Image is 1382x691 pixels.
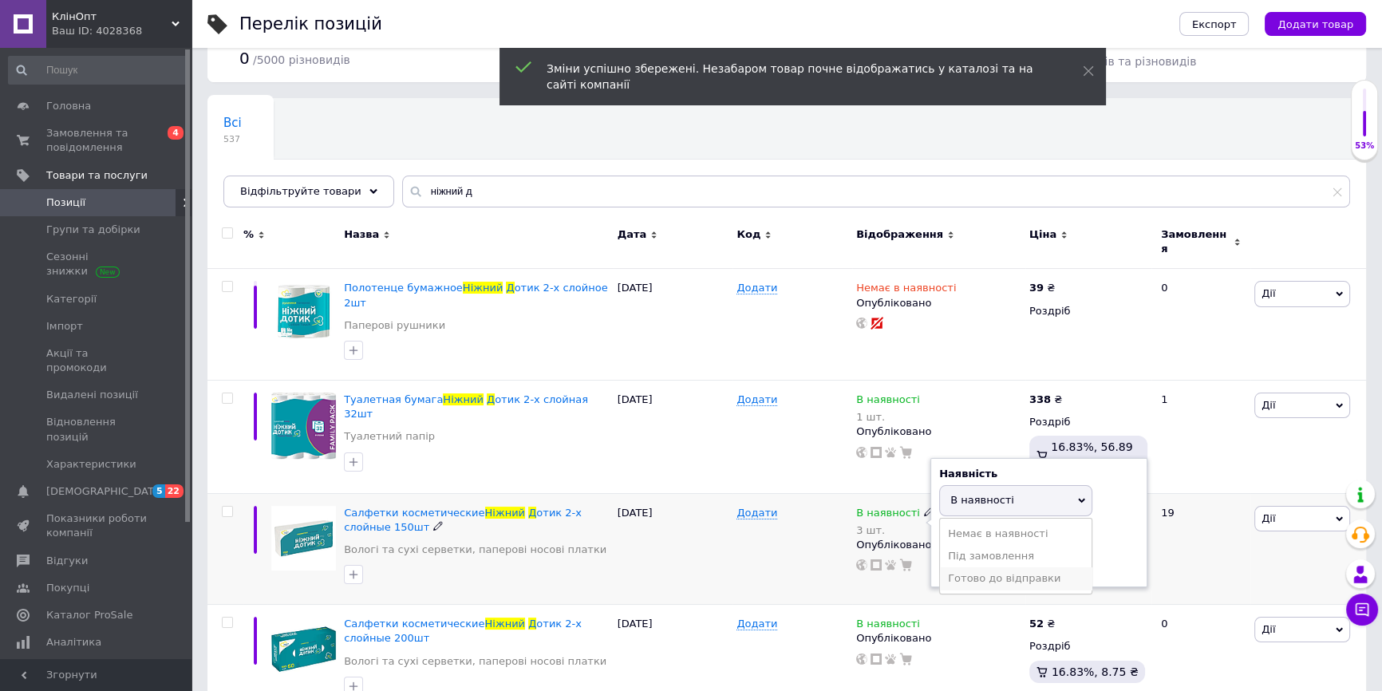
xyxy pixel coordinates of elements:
[52,24,192,38] div: Ваш ID: 4028368
[1029,393,1051,405] b: 338
[344,507,582,533] span: отик 2-х слойные 150шт
[1029,281,1055,295] div: ₴
[1029,415,1147,429] div: Роздріб
[1262,399,1275,411] span: Дії
[271,506,336,571] img: Салфетки косметические Ніжний Дотик 2-х слойные 150шт
[1179,12,1250,36] button: Експорт
[46,415,148,444] span: Відновлення позицій
[344,543,606,557] a: Вологі та сухі серветки, паперові носові платки
[547,61,1043,93] div: Зміни успішно збережені. Незабаром товар почне відображатись у каталозі та на сайті компанії
[1346,594,1378,626] button: Чат з покупцем
[271,281,336,342] img: Полотенце бумажное Ніжний Дотик 2-х слойное 2шт
[485,507,526,519] span: Ніжний
[46,346,148,375] span: Акції та промокоди
[1262,287,1275,299] span: Дії
[856,411,920,423] div: 1 шт.
[344,507,582,533] a: Салфетки косметическиеНіжнийДотик 2-х слойные 150шт
[46,484,164,499] span: [DEMOGRAPHIC_DATA]
[239,49,250,68] span: 0
[165,484,184,498] span: 22
[940,523,1092,545] li: Немає в наявності
[940,567,1092,590] li: Готово до відправки
[253,53,350,66] span: / 5000 різновидів
[736,227,760,242] span: Код
[46,388,138,402] span: Видалені позиції
[344,318,445,333] a: Паперові рушники
[46,581,89,595] span: Покупці
[344,654,606,669] a: Вологі та сухі серветки, паперові носові платки
[856,282,956,298] span: Немає в наявності
[1151,269,1250,381] div: 0
[856,393,920,410] span: В наявності
[736,282,777,294] span: Додати
[1029,304,1147,318] div: Роздріб
[271,393,336,460] img: Туалетная бумага Ніжний Дотик 2-х слойная 32шт
[1029,618,1044,630] b: 52
[52,10,172,24] span: КлінОпт
[1029,617,1055,631] div: ₴
[736,618,777,630] span: Додати
[8,56,188,85] input: Пошук
[485,618,526,630] span: Ніжний
[736,393,777,406] span: Додати
[1151,380,1250,493] div: 1
[856,538,1021,552] div: Опубліковано
[344,618,582,644] a: Салфетки косметическиеНіжнийДотик 2-х слойные 200шт
[46,608,132,622] span: Каталог ProSale
[46,126,148,155] span: Замовлення та повідомлення
[856,296,1021,310] div: Опубліковано
[46,195,85,210] span: Позиції
[344,507,484,519] span: Салфетки косметические
[1052,665,1139,678] span: 16.83%, 8.75 ₴
[402,176,1350,207] input: Пошук по назві позиції, артикулу і пошуковим запитам
[223,133,242,145] span: 537
[506,282,514,294] span: Д
[271,617,336,681] img: Салфетки косметические Ніжний Дотик 2-х слойные 200шт
[344,282,463,294] span: Полотенце бумажное
[223,116,242,130] span: Всі
[240,185,361,197] span: Відфільтруйте товари
[46,554,88,568] span: Відгуки
[939,467,1139,481] div: Наявність
[344,429,435,444] a: Туалетний папір
[856,618,920,634] span: В наявності
[1151,493,1250,605] div: 19
[1352,140,1377,152] div: 53%
[152,484,165,498] span: 5
[168,126,184,140] span: 4
[46,457,136,472] span: Характеристики
[1029,393,1062,407] div: ₴
[487,393,495,405] span: Д
[1262,512,1275,524] span: Дії
[243,227,254,242] span: %
[46,99,91,113] span: Головна
[1161,227,1230,256] span: Замовлення
[614,269,733,381] div: [DATE]
[950,494,1014,506] span: В наявності
[856,524,934,536] div: 3 шт.
[1192,18,1237,30] span: Експорт
[1265,12,1366,36] button: Додати товар
[1071,55,1196,68] span: товарів та різновидів
[856,631,1021,646] div: Опубліковано
[344,282,608,308] a: Полотенце бумажноеНіжнийДотик 2-х слойное 2шт
[1262,623,1275,635] span: Дії
[1029,227,1056,242] span: Ціна
[940,545,1092,567] li: Під замовлення
[46,223,140,237] span: Групи та добірки
[344,393,443,405] span: Туалетная бумага
[618,227,647,242] span: Дата
[344,393,588,420] a: Туалетная бумагаНіжнийДотик 2-х слойная 32шт
[46,292,97,306] span: Категорії
[1277,18,1353,30] span: Додати товар
[443,393,484,405] span: Ніжний
[736,507,777,519] span: Додати
[614,493,733,605] div: [DATE]
[344,282,608,308] span: отик 2-х слойное 2шт
[46,511,148,540] span: Показники роботи компанії
[528,618,536,630] span: Д
[46,635,101,650] span: Аналітика
[344,618,582,644] span: отик 2-х слойные 200шт
[856,227,943,242] span: Відображення
[463,282,503,294] span: Ніжний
